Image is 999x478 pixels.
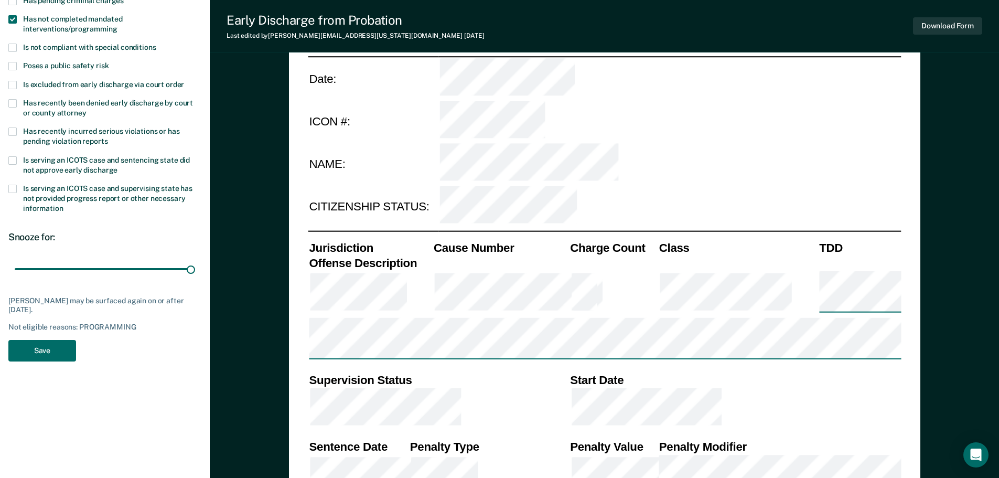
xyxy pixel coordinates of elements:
th: Charge Count [569,240,658,255]
th: Offense Description [308,255,433,270]
th: Class [658,240,818,255]
th: Supervision Status [308,372,569,387]
div: Last edited by [PERSON_NAME][EMAIL_ADDRESS][US_STATE][DOMAIN_NAME] [227,32,484,39]
td: NAME: [308,143,438,186]
button: Save [8,340,76,362]
span: Has recently incurred serious violations or has pending violation reports [23,127,179,145]
button: Download Form [913,17,982,35]
div: [PERSON_NAME] may be surfaced again on or after [DATE]. [8,296,201,314]
th: TDD [818,240,901,255]
div: Not eligible reasons: PROGRAMMING [8,323,201,332]
th: Start Date [569,372,901,387]
th: Penalty Type [409,439,568,454]
span: Is excluded from early discharge via court order [23,80,184,89]
span: Has recently been denied early discharge by court or county attorney [23,99,193,117]
th: Jurisdiction [308,240,433,255]
span: Is serving an ICOTS case and sentencing state did not approve early discharge [23,156,190,174]
td: CITIZENSHIP STATUS: [308,186,438,229]
th: Penalty Modifier [658,439,901,454]
th: Cause Number [432,240,568,255]
span: Poses a public safety risk [23,61,109,70]
td: ICON #: [308,100,438,143]
div: Early Discharge from Probation [227,13,484,28]
span: Is not compliant with special conditions [23,43,156,51]
span: Is serving an ICOTS case and supervising state has not provided progress report or other necessar... [23,184,192,213]
th: Penalty Value [569,439,658,454]
div: Open Intercom Messenger [963,442,989,468]
div: Snooze for: [8,231,201,243]
td: Date: [308,56,438,100]
span: Has not completed mandated interventions/programming [23,15,122,33]
span: [DATE] [464,32,484,39]
th: Sentence Date [308,439,409,454]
